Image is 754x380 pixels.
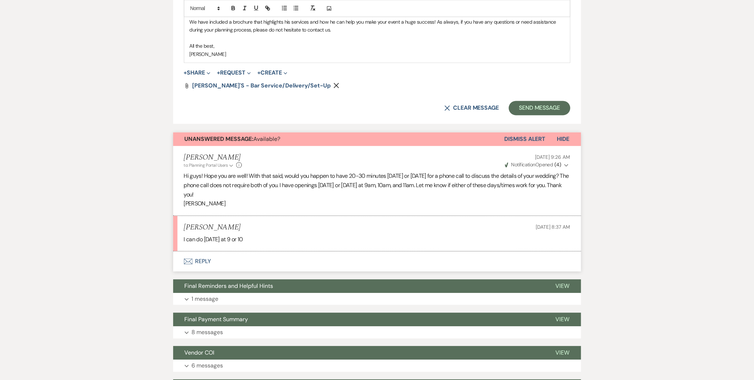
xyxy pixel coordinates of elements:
[190,50,565,58] p: [PERSON_NAME]
[556,349,570,356] span: View
[544,346,581,360] button: View
[173,279,544,293] button: Final Reminders and Helpful Hints
[184,235,570,244] p: I can do [DATE] at 9 or 10
[535,154,570,160] span: [DATE] 9:26 AM
[554,161,561,168] strong: ( 4 )
[184,199,570,208] p: [PERSON_NAME]
[190,42,565,50] p: All the best,
[544,279,581,293] button: View
[185,349,215,356] span: Vendor COI
[546,132,581,146] button: Hide
[184,162,235,168] button: to: Planning Portal Users
[184,70,187,76] span: +
[185,315,248,323] span: Final Payment Summary
[173,313,544,326] button: Final Payment Summary
[504,161,570,168] button: NotificationOpened (4)
[556,282,570,290] span: View
[509,101,570,115] button: Send Message
[511,161,535,168] span: Notification
[184,171,570,199] p: Hi guys! Hope you are well! With that said, would you happen to have 20-30 minutes [DATE] or [DAT...
[173,360,581,372] button: 6 messages
[217,70,220,76] span: +
[185,135,254,143] strong: Unanswered Message:
[173,293,581,305] button: 1 message
[193,82,331,89] span: [PERSON_NAME]'s - Bar service/delivery/set-up
[173,346,544,360] button: Vendor COI
[192,361,223,370] p: 6 messages
[557,135,570,143] span: Hide
[257,70,261,76] span: +
[184,153,242,162] h5: [PERSON_NAME]
[505,132,546,146] button: Dismiss Alert
[444,105,499,111] button: Clear message
[505,161,561,168] span: Opened
[173,132,505,146] button: Unanswered Message:Available?
[193,83,331,89] a: [PERSON_NAME]'s - Bar service/delivery/set-up
[184,70,211,76] button: Share
[217,70,251,76] button: Request
[556,315,570,323] span: View
[173,251,581,271] button: Reply
[185,282,273,290] span: Final Reminders and Helpful Hints
[184,162,228,168] span: to: Planning Portal Users
[184,223,241,232] h5: [PERSON_NAME]
[192,294,219,304] p: 1 message
[257,70,287,76] button: Create
[536,224,570,230] span: [DATE] 8:37 AM
[192,328,223,337] p: 8 messages
[185,135,281,143] span: Available?
[190,18,565,34] p: We have included a brochure that highlights his services and how he can help you make your event ...
[173,326,581,338] button: 8 messages
[544,313,581,326] button: View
